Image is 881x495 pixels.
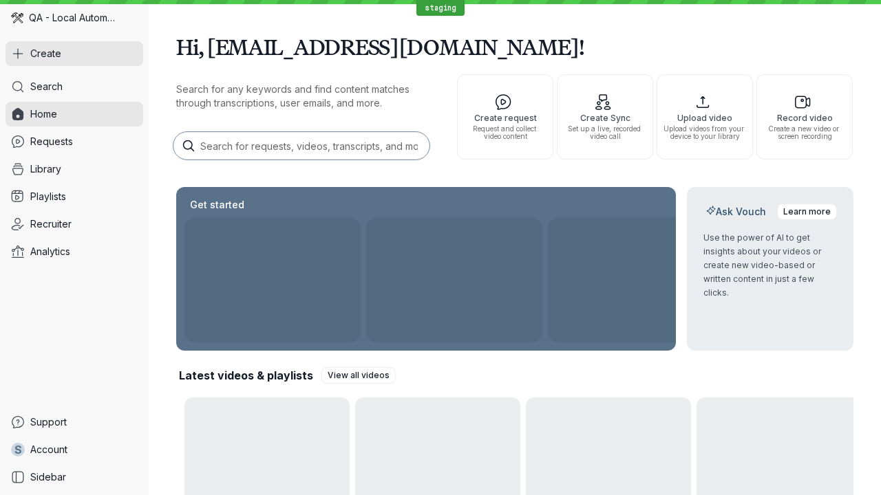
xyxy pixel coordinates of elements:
[176,27,853,66] h1: Hi, [EMAIL_ADDRESS][DOMAIN_NAME]!
[657,74,753,159] button: Upload videoUpload videos from your device to your library
[30,245,70,258] span: Analytics
[14,443,22,456] span: s
[703,205,769,219] h2: Ask Vouch
[463,113,547,122] span: Create request
[30,217,72,231] span: Recruiter
[173,132,429,159] input: Search for requests, videos, transcripts, and more...
[29,11,117,25] span: QA - Local Automation
[30,443,67,456] span: Account
[30,190,66,203] span: Playlists
[777,203,837,220] a: Learn more
[6,437,143,462] a: sAccount
[6,465,143,489] a: Sidebar
[557,74,653,159] button: Create SyncSet up a live, recorded video call
[6,410,143,434] a: Support
[703,231,837,300] p: Use the power of AI to get insights about your videos or create new video-based or written conten...
[783,205,831,219] span: Learn more
[30,135,73,148] span: Requests
[321,367,396,384] a: View all videos
[6,102,143,126] a: Home
[563,125,647,140] span: Set up a live, recorded video call
[30,80,63,93] span: Search
[176,82,432,110] p: Search for any keywords and find content matches through transcriptions, user emails, and more.
[30,107,57,121] span: Home
[30,415,67,429] span: Support
[6,74,143,99] a: Search
[187,198,247,212] h2: Get started
[328,368,390,382] span: View all videos
[30,47,61,60] span: Create
[11,12,23,24] img: QA - Local Automation avatar
[30,470,66,484] span: Sidebar
[763,125,847,140] span: Create a new video or screen recording
[756,74,853,159] button: Record videoCreate a new video or screen recording
[6,129,143,154] a: Requests
[663,113,747,122] span: Upload video
[463,125,547,140] span: Request and collect video content
[457,74,553,159] button: Create requestRequest and collect video content
[6,184,143,209] a: Playlists
[763,113,847,122] span: Record video
[6,41,143,66] button: Create
[6,239,143,264] a: Analytics
[6,157,143,181] a: Library
[563,113,647,122] span: Create Sync
[663,125,747,140] span: Upload videos from your device to your library
[6,212,143,236] a: Recruiter
[179,368,313,383] h2: Latest videos & playlists
[6,5,143,30] div: QA - Local Automation
[30,162,61,176] span: Library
